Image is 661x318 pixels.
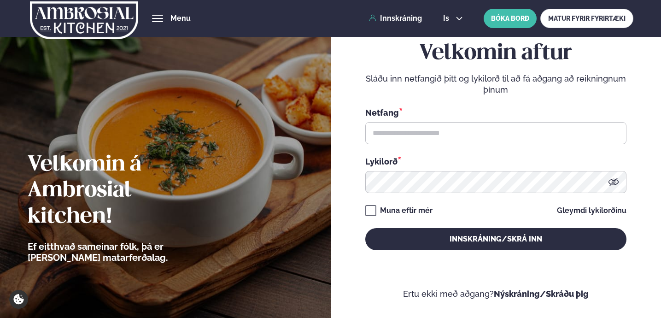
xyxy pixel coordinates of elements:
img: logo [29,1,139,39]
a: MATUR FYRIR FYRIRTÆKI [540,9,633,28]
p: Ertu ekki með aðgang? [358,289,633,300]
h2: Velkomin á Ambrosial kitchen! [28,152,219,230]
button: hamburger [152,13,163,24]
a: Gleymdi lykilorðinu [557,207,626,214]
div: Lykilorð [365,155,626,167]
p: Ef eitthvað sameinar fólk, þá er [PERSON_NAME] matarferðalag. [28,241,219,263]
button: is [436,15,470,22]
a: Nýskráning/Skráðu þig [494,289,589,299]
button: Innskráning/Skrá inn [365,228,626,250]
h2: Velkomin aftur [365,41,626,66]
div: Netfang [365,106,626,118]
span: is [443,15,452,22]
a: Innskráning [369,14,422,23]
button: BÓKA BORÐ [484,9,537,28]
p: Sláðu inn netfangið þitt og lykilorð til að fá aðgang að reikningnum þínum [365,73,626,95]
a: Cookie settings [9,290,28,309]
